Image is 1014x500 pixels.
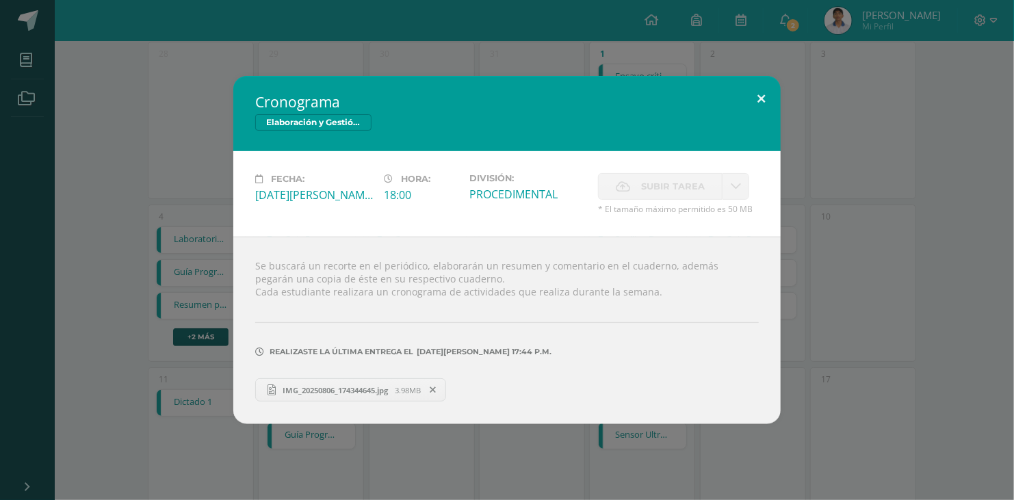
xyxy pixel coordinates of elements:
[598,173,723,200] label: La fecha de entrega ha expirado
[641,174,705,199] span: Subir tarea
[598,203,759,215] span: * El tamaño máximo permitido es 50 MB
[395,385,421,395] span: 3.98MB
[255,187,373,202] div: [DATE][PERSON_NAME]
[401,174,430,184] span: Hora:
[742,76,781,122] button: Close (Esc)
[276,385,395,395] span: IMG_20250806_174344645.jpg
[270,347,413,356] span: Realizaste la última entrega el
[255,378,446,402] a: IMG_20250806_174344645.jpg 3.98MB
[255,114,372,131] span: Elaboración y Gestión de Proyectos
[255,92,759,111] h2: Cronograma
[384,187,458,202] div: 18:00
[233,237,781,424] div: Se buscará un recorte en el periódico, elaborarán un resumen y comentario en el cuaderno, además ...
[469,173,587,183] label: División:
[422,382,445,397] span: Remover entrega
[723,173,749,200] a: La fecha de entrega ha expirado
[469,187,587,202] div: PROCEDIMENTAL
[271,174,304,184] span: Fecha:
